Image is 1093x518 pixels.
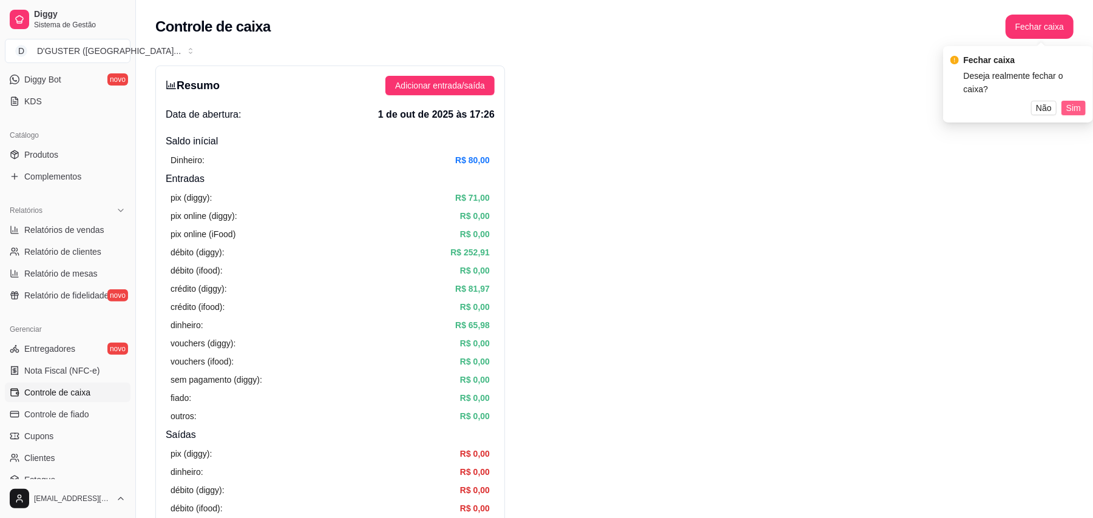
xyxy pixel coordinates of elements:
[171,337,235,350] article: vouchers (diggy):
[1031,101,1057,115] button: Não
[155,17,271,36] h2: Controle de caixa
[34,494,111,503] span: [EMAIL_ADDRESS][DOMAIN_NAME]
[171,246,225,259] article: débito (diggy):
[460,337,490,350] article: R$ 0,00
[171,227,235,241] article: pix online (iFood)
[460,483,490,497] article: R$ 0,00
[5,242,130,261] a: Relatório de clientes
[1006,15,1074,39] button: Fechar caixa
[24,386,90,399] span: Controle de caixa
[166,428,495,442] h4: Saídas
[5,470,130,489] a: Estoque
[455,153,490,167] article: R$ 80,00
[5,426,130,446] a: Cupons
[171,282,227,295] article: crédito (diggy):
[171,409,197,423] article: outros:
[166,79,177,90] span: bar-chart
[34,9,126,20] span: Diggy
[460,300,490,314] article: R$ 0,00
[1066,101,1081,115] span: Sim
[385,76,495,95] button: Adicionar entrada/saída
[166,77,220,94] h3: Resumo
[37,45,181,57] div: D'GUSTER ([GEOGRAPHIC_DATA] ...
[166,172,495,186] h4: Entradas
[24,73,61,86] span: Diggy Bot
[171,391,191,405] article: fiado:
[24,246,101,258] span: Relatório de clientes
[171,209,237,223] article: pix online (diggy):
[34,20,126,30] span: Sistema de Gestão
[5,484,130,513] button: [EMAIL_ADDRESS][DOMAIN_NAME]
[171,483,225,497] article: débito (diggy):
[460,209,490,223] article: R$ 0,00
[24,343,75,355] span: Entregadores
[460,465,490,479] article: R$ 0,00
[24,95,42,107] span: KDS
[171,355,234,368] article: vouchers (ifood):
[24,452,55,464] span: Clientes
[395,79,485,92] span: Adicionar entrada/saída
[24,365,100,377] span: Nota Fiscal (NFC-e)
[455,191,490,204] article: R$ 71,00
[1061,101,1086,115] button: Sim
[171,153,205,167] article: Dinheiro:
[171,318,203,332] article: dinheiro:
[171,373,262,386] article: sem pagamento (diggy):
[460,227,490,241] article: R$ 0,00
[10,206,42,215] span: Relatórios
[964,53,1086,67] div: Fechar caixa
[5,361,130,380] a: Nota Fiscal (NFC-e)
[171,191,212,204] article: pix (diggy):
[24,224,104,236] span: Relatórios de vendas
[24,170,81,183] span: Complementos
[5,448,130,468] a: Clientes
[5,92,130,111] a: KDS
[950,56,959,64] span: exclamation-circle
[378,107,495,122] span: 1 de out de 2025 às 17:26
[5,126,130,145] div: Catálogo
[24,474,55,486] span: Estoque
[460,447,490,460] article: R$ 0,00
[166,134,495,149] h4: Saldo inícial
[171,447,212,460] article: pix (diggy):
[1036,101,1052,115] span: Não
[5,320,130,339] div: Gerenciar
[24,430,53,442] span: Cupons
[460,355,490,368] article: R$ 0,00
[171,264,223,277] article: débito (ifood):
[24,267,98,280] span: Relatório de mesas
[460,391,490,405] article: R$ 0,00
[5,383,130,402] a: Controle de caixa
[5,70,130,89] a: Diggy Botnovo
[460,373,490,386] article: R$ 0,00
[24,289,109,301] span: Relatório de fidelidade
[455,318,490,332] article: R$ 65,98
[15,45,27,57] span: D
[5,39,130,63] button: Select a team
[460,409,490,423] article: R$ 0,00
[5,220,130,240] a: Relatórios de vendas
[5,5,130,34] a: DiggySistema de Gestão
[166,107,242,122] span: Data de abertura:
[5,286,130,305] a: Relatório de fidelidadenovo
[171,502,223,515] article: débito (ifood):
[171,465,203,479] article: dinheiro:
[5,264,130,283] a: Relatório de mesas
[5,167,130,186] a: Complementos
[450,246,490,259] article: R$ 252,91
[24,149,58,161] span: Produtos
[5,145,130,164] a: Produtos
[5,339,130,358] a: Entregadoresnovo
[455,282,490,295] article: R$ 81,97
[5,405,130,424] a: Controle de fiado
[24,408,89,420] span: Controle de fiado
[171,300,225,314] article: crédito (ifood):
[460,502,490,515] article: R$ 0,00
[964,69,1086,96] div: Deseja realmente fechar o caixa?
[460,264,490,277] article: R$ 0,00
